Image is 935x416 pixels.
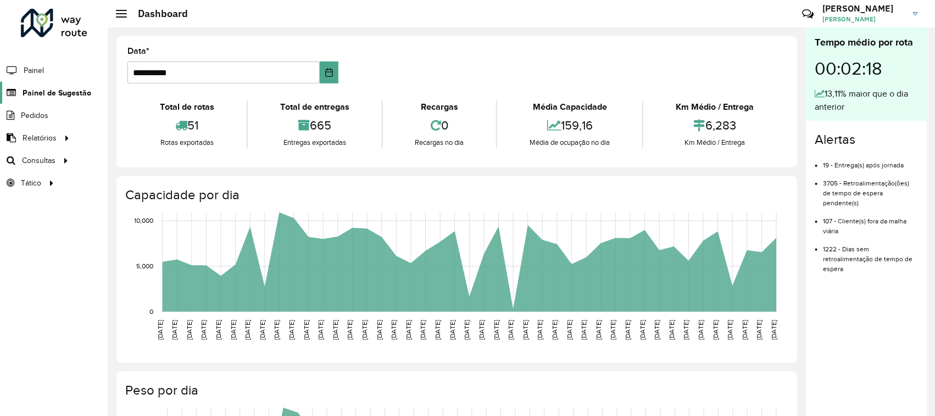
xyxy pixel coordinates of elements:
[815,87,918,114] div: 13,11% maior que o dia anterior
[127,8,188,20] h2: Dashboard
[646,137,783,148] div: Km Médio / Entrega
[815,35,918,50] div: Tempo médio por rota
[230,320,237,340] text: [DATE]
[127,44,149,58] label: Data
[493,320,500,340] text: [DATE]
[130,137,244,148] div: Rotas exportadas
[823,208,918,236] li: 107 - Cliente(s) fora da malha viária
[215,320,222,340] text: [DATE]
[823,152,918,170] li: 19 - Entrega(s) após jornada
[653,320,660,340] text: [DATE]
[683,320,690,340] text: [DATE]
[259,320,266,340] text: [DATE]
[332,320,339,340] text: [DATE]
[741,320,748,340] text: [DATE]
[434,320,441,340] text: [DATE]
[23,87,91,99] span: Painel de Sugestão
[361,320,368,340] text: [DATE]
[171,320,178,340] text: [DATE]
[320,61,338,83] button: Choose Date
[130,114,244,137] div: 51
[405,320,412,340] text: [DATE]
[796,2,820,26] a: Contato Rápido
[23,132,57,144] span: Relatórios
[386,100,494,114] div: Recargas
[770,320,777,340] text: [DATE]
[537,320,544,340] text: [DATE]
[420,320,427,340] text: [DATE]
[376,320,383,340] text: [DATE]
[522,320,529,340] text: [DATE]
[251,100,379,114] div: Total de entregas
[668,320,675,340] text: [DATE]
[500,100,639,114] div: Média Capacidade
[274,320,281,340] text: [DATE]
[386,114,494,137] div: 0
[727,320,734,340] text: [DATE]
[697,320,704,340] text: [DATE]
[21,110,48,121] span: Pedidos
[712,320,719,340] text: [DATE]
[815,50,918,87] div: 00:02:18
[646,114,783,137] div: 6,283
[200,320,207,340] text: [DATE]
[186,320,193,340] text: [DATE]
[157,320,164,340] text: [DATE]
[823,236,918,274] li: 1222 - Dias sem retroalimentação de tempo de espera
[386,137,494,148] div: Recargas no dia
[822,14,905,24] span: [PERSON_NAME]
[815,132,918,148] h4: Alertas
[390,320,397,340] text: [DATE]
[580,320,587,340] text: [DATE]
[756,320,763,340] text: [DATE]
[610,320,617,340] text: [DATE]
[134,217,153,224] text: 10,000
[478,320,485,340] text: [DATE]
[288,320,295,340] text: [DATE]
[347,320,354,340] text: [DATE]
[551,320,558,340] text: [DATE]
[639,320,646,340] text: [DATE]
[507,320,514,340] text: [DATE]
[149,308,153,315] text: 0
[21,177,41,189] span: Tático
[449,320,456,340] text: [DATE]
[822,3,905,14] h3: [PERSON_NAME]
[823,170,918,208] li: 3705 - Retroalimentação(ões) de tempo de espera pendente(s)
[130,100,244,114] div: Total de rotas
[125,383,786,398] h4: Peso por dia
[500,114,639,137] div: 159,16
[646,100,783,114] div: Km Médio / Entrega
[22,155,55,166] span: Consultas
[595,320,602,340] text: [DATE]
[125,187,786,203] h4: Capacidade por dia
[251,137,379,148] div: Entregas exportadas
[464,320,471,340] text: [DATE]
[136,262,153,269] text: 5,000
[24,65,44,76] span: Painel
[624,320,631,340] text: [DATE]
[303,320,310,340] text: [DATE]
[251,114,379,137] div: 665
[566,320,573,340] text: [DATE]
[244,320,251,340] text: [DATE]
[500,137,639,148] div: Média de ocupação no dia
[317,320,324,340] text: [DATE]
